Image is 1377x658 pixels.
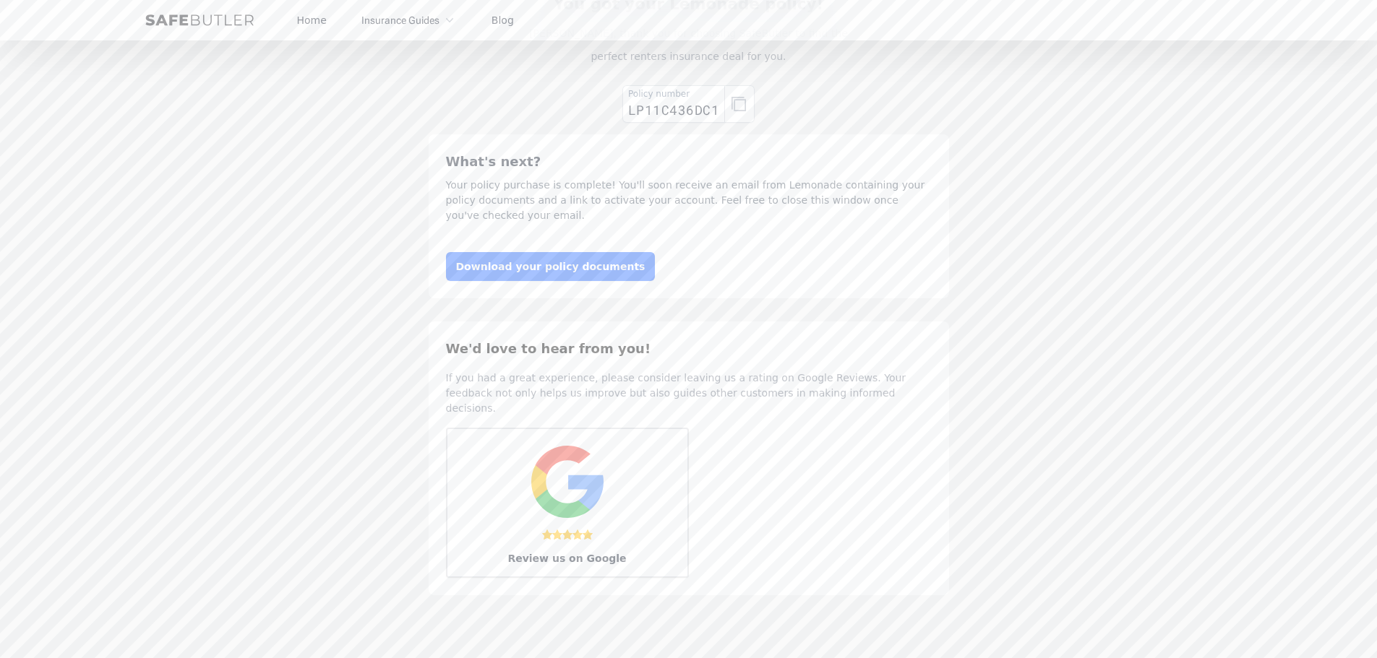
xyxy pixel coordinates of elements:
[446,428,689,578] a: Review us on Google
[145,14,254,26] img: SafeButler Text Logo
[492,14,514,26] a: Blog
[531,446,604,518] img: google.svg
[628,100,719,120] div: LP11C436DC1
[446,252,656,281] a: Download your policy documents
[446,152,932,172] h3: What's next?
[446,339,932,359] h2: We'd love to hear from you!
[527,22,851,68] p: [PERSON_NAME], thank you for choosing SafeButler to find the perfect renters insurance deal for you.
[297,14,327,26] a: Home
[628,88,719,100] div: Policy number
[542,529,593,540] div: 5.0
[361,12,457,29] button: Insurance Guides
[447,551,688,566] span: Review us on Google
[446,178,932,223] p: Your policy purchase is complete! You'll soon receive an email from Lemonade containing your poli...
[446,371,932,416] p: If you had a great experience, please consider leaving us a rating on Google Reviews. Your feedba...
